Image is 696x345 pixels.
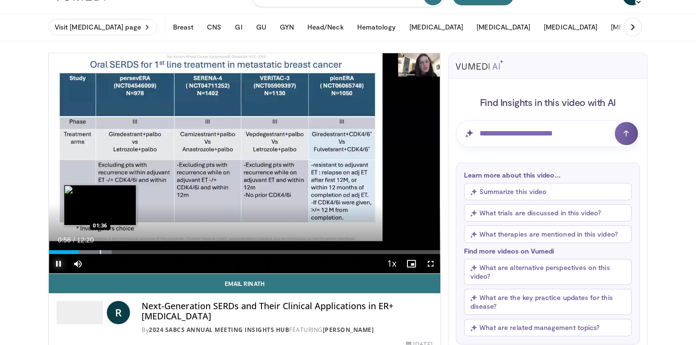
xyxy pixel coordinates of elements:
button: Pause [49,254,68,273]
img: 2024 SABCS Annual Meeting Insights Hub [57,301,103,324]
button: What are related management topics? [464,319,632,336]
button: Summarize this video [464,183,632,200]
button: Breast [167,17,199,37]
button: GI [229,17,248,37]
button: Fullscreen [421,254,440,273]
p: Find more videos on Vumedi [464,247,632,255]
a: [PERSON_NAME] [323,326,374,334]
button: Head/Neck [302,17,349,37]
img: image.jpeg [64,185,136,225]
button: CNS [201,17,227,37]
button: [MEDICAL_DATA] [471,17,536,37]
button: Playback Rate [382,254,402,273]
h4: Find Insights in this video with AI [456,96,640,108]
h4: Next-Generation SERDs and Their Clinical Applications in ER+ [MEDICAL_DATA] [142,301,433,322]
button: Enable picture-in-picture mode [402,254,421,273]
button: Mute [68,254,87,273]
span: 0:56 [58,236,71,244]
button: What are alternative perspectives on this video? [464,259,632,285]
input: Question for AI [456,120,640,147]
div: By FEATURING [142,326,433,334]
p: Learn more about this video... [464,171,632,179]
span: / [73,236,75,244]
button: GU [250,17,272,37]
a: Visit [MEDICAL_DATA] page [48,19,157,35]
button: Hematology [351,17,402,37]
button: What therapies are mentioned in this video? [464,225,632,243]
a: 2024 SABCS Annual Meeting Insights Hub [149,326,289,334]
button: [MEDICAL_DATA] [404,17,469,37]
button: What are the key practice updates for this disease? [464,289,632,315]
button: What trials are discussed in this video? [464,204,632,222]
a: Email Rinath [49,274,440,293]
video-js: Video Player [49,53,440,274]
span: 12:20 [77,236,94,244]
button: [MEDICAL_DATA] [605,17,670,37]
button: [MEDICAL_DATA] [538,17,603,37]
button: GYN [274,17,300,37]
img: vumedi-ai-logo.svg [456,60,503,70]
a: R [107,301,130,324]
div: Progress Bar [49,250,440,254]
